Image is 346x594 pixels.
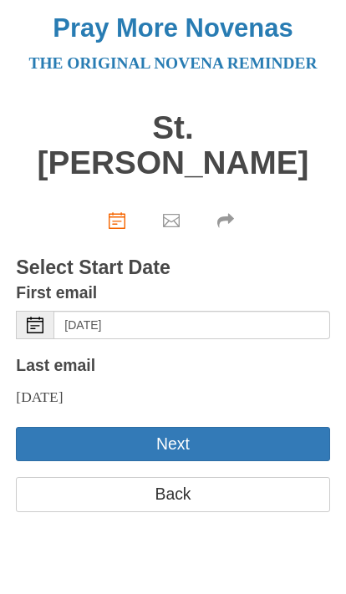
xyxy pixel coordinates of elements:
div: Click "Next" to confirm your start date first. [146,197,201,241]
a: The original novena reminder [29,54,318,72]
h3: Select Start Date [16,257,329,279]
label: First email [16,279,97,307]
button: Next [16,427,329,461]
span: [DATE] [16,388,63,405]
h1: St. [PERSON_NAME] [16,110,329,181]
a: Pray More Novenas [53,13,293,43]
a: Back [16,477,329,511]
div: Click "Next" to confirm your start date first. [201,197,255,241]
label: Last email [16,352,95,379]
a: Choose start date [92,197,146,241]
